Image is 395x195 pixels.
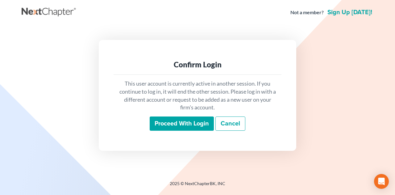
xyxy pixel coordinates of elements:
a: Sign up [DATE]! [326,9,373,15]
a: Cancel [215,117,245,131]
p: This user account is currently active in another session. If you continue to log in, it will end ... [118,80,276,112]
strong: Not a member? [290,9,324,16]
div: 2025 © NextChapterBK, INC [22,180,373,192]
div: Confirm Login [118,60,276,70]
input: Proceed with login [150,117,214,131]
div: Open Intercom Messenger [374,174,389,189]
